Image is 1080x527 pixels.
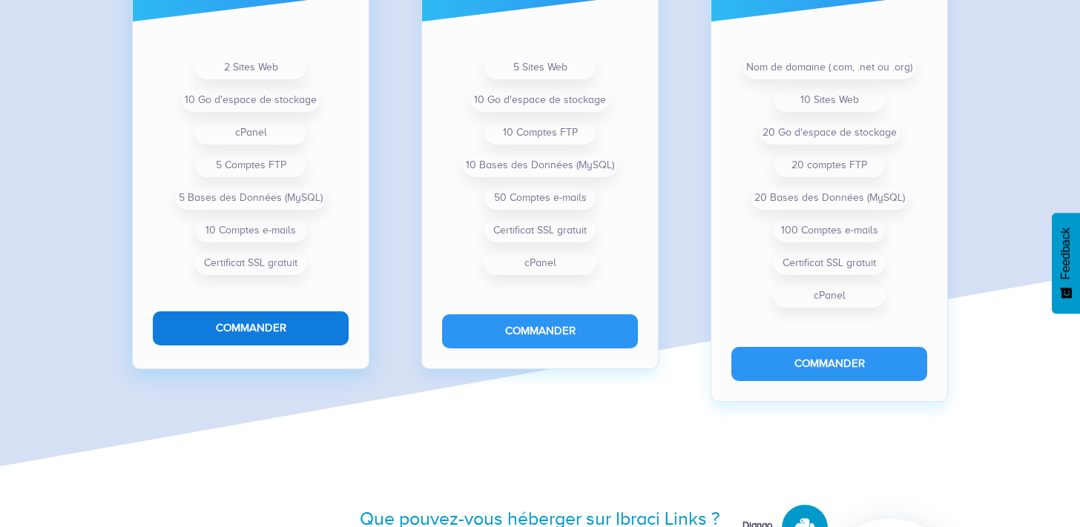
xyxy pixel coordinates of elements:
li: cPanel [774,284,885,308]
button: Commander [731,347,927,380]
li: 20 comptes FTP [774,153,885,177]
li: 10 Comptes e-mails [195,219,306,242]
li: 10 Comptes FTP [484,121,596,145]
li: 5 Comptes FTP [195,153,306,177]
button: Commander [442,314,638,348]
li: 20 Bases des Données (MySQL) [751,186,908,210]
li: 50 Comptes e-mails [484,186,596,210]
li: 10 Sites Web [774,88,885,112]
li: 5 Bases des Données (MySQL) [176,186,326,210]
li: 20 Go d'espace de stockage [760,121,900,145]
button: Feedback - Afficher l’enquête [1052,213,1080,314]
li: Nom de domaine (.com, .net ou .org) [743,56,915,79]
button: Commander [153,311,349,345]
li: cPanel [484,251,596,275]
span: Feedback [1059,228,1073,279]
li: 10 Go d'espace de stockage [182,88,320,112]
li: Certificat SSL gratuit [195,251,306,275]
li: Certificat SSL gratuit [484,219,596,242]
li: Certificat SSL gratuit [774,251,885,275]
li: 10 Go d'espace de stockage [471,88,609,112]
li: 5 Sites Web [484,56,596,79]
li: 2 Sites Web [195,56,306,79]
li: 10 Bases des Données (MySQL) [463,153,617,177]
li: cPanel [195,121,306,145]
li: 100 Comptes e-mails [774,219,885,242]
